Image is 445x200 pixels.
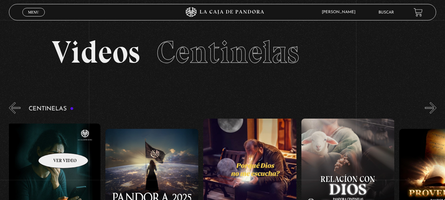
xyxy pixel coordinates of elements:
span: Centinelas [156,33,299,71]
span: [PERSON_NAME] [319,10,362,14]
span: Menu [28,10,39,14]
a: View your shopping cart [414,8,423,17]
span: Cerrar [26,16,41,20]
button: Next [425,102,436,114]
h3: Centinelas [29,106,74,112]
button: Previous [9,102,20,114]
h2: Videos [52,37,394,68]
a: Buscar [378,11,394,14]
